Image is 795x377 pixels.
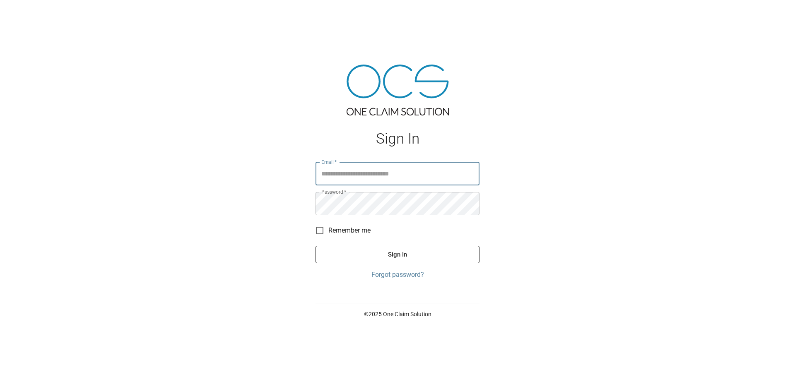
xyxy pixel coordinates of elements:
img: ocs-logo-white-transparent.png [10,5,43,22]
img: ocs-logo-tra.png [347,65,449,115]
button: Sign In [316,246,479,263]
label: Password [321,188,346,195]
h1: Sign In [316,130,479,147]
label: Email [321,158,337,166]
p: © 2025 One Claim Solution [316,310,479,318]
a: Forgot password? [316,270,479,280]
span: Remember me [328,226,371,235]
